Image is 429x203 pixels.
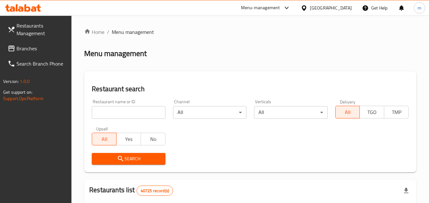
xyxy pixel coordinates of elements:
a: Home [84,28,104,36]
button: No [141,133,165,145]
span: All [95,135,114,144]
a: Branches [3,41,72,56]
div: All [254,106,327,119]
span: All [338,108,358,117]
button: Search [92,153,165,165]
div: Export file [399,183,414,198]
span: Restaurants Management [17,22,67,37]
span: Version: [3,77,19,86]
button: All [92,133,117,145]
button: All [335,106,360,118]
button: TGO [359,106,384,118]
label: Upsell [96,126,108,131]
span: No [144,135,163,144]
span: Search [97,155,160,163]
label: Delivery [340,99,356,104]
span: m [418,4,421,11]
a: Search Branch Phone [3,56,72,71]
div: [GEOGRAPHIC_DATA] [310,4,352,11]
span: 1.0.0 [20,77,30,86]
div: All [173,106,246,119]
span: 40725 record(s) [137,188,173,194]
h2: Restaurants list [89,185,173,196]
h2: Restaurant search [92,84,409,94]
span: Get support on: [3,88,32,96]
input: Search for restaurant name or ID.. [92,106,165,119]
div: Menu-management [241,4,280,12]
span: Yes [119,135,138,144]
nav: breadcrumb [84,28,416,36]
span: TMP [387,108,406,117]
div: Total records count [137,186,173,196]
h2: Menu management [84,48,147,59]
a: Support.OpsPlatform [3,94,44,103]
span: Search Branch Phone [17,60,67,67]
button: TMP [384,106,409,118]
a: Restaurants Management [3,18,72,41]
button: Yes [116,133,141,145]
li: / [107,28,109,36]
span: Menu management [112,28,154,36]
span: Branches [17,45,67,52]
span: TGO [362,108,382,117]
